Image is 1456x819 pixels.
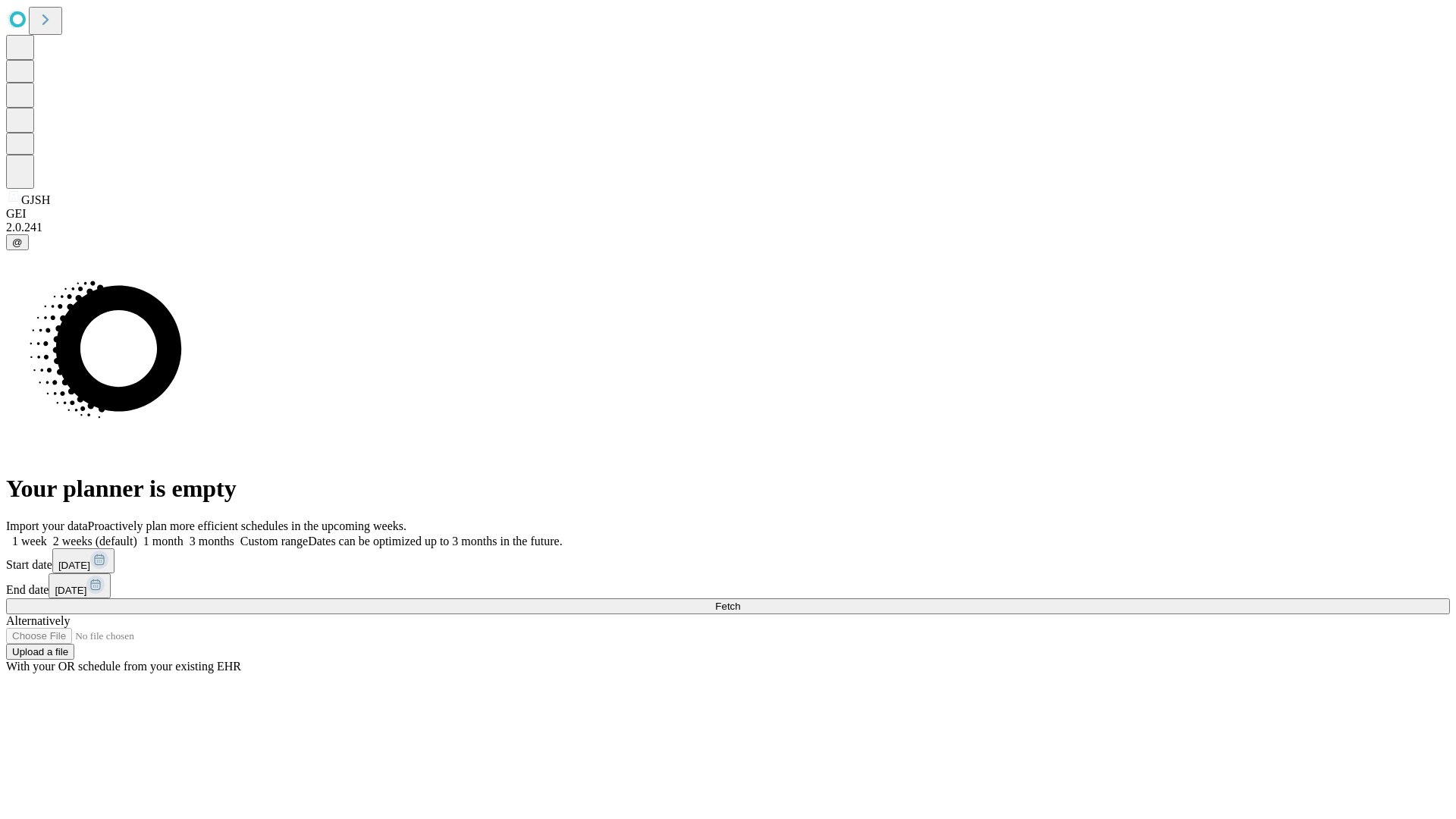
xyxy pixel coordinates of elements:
button: [DATE] [49,573,111,598]
button: [DATE] [52,548,115,573]
button: Upload a file [6,644,74,660]
span: 1 week [12,535,47,548]
span: With your OR schedule from your existing EHR [6,660,241,673]
span: Alternatively [6,614,70,627]
span: 1 month [143,535,184,548]
button: Fetch [6,598,1450,614]
span: Custom range [240,535,308,548]
span: [DATE] [55,585,86,596]
span: Dates can be optimized up to 3 months in the future. [308,535,562,548]
span: @ [12,237,23,248]
span: GJSH [21,193,50,206]
div: 2.0.241 [6,221,1450,234]
span: 3 months [190,535,234,548]
span: Import your data [6,519,88,532]
span: [DATE] [58,560,90,571]
button: @ [6,234,29,250]
span: Fetch [715,601,740,612]
div: Start date [6,548,1450,573]
span: Proactively plan more efficient schedules in the upcoming weeks. [88,519,406,532]
span: 2 weeks (default) [53,535,137,548]
h1: Your planner is empty [6,475,1450,503]
div: GEI [6,207,1450,221]
div: End date [6,573,1450,598]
